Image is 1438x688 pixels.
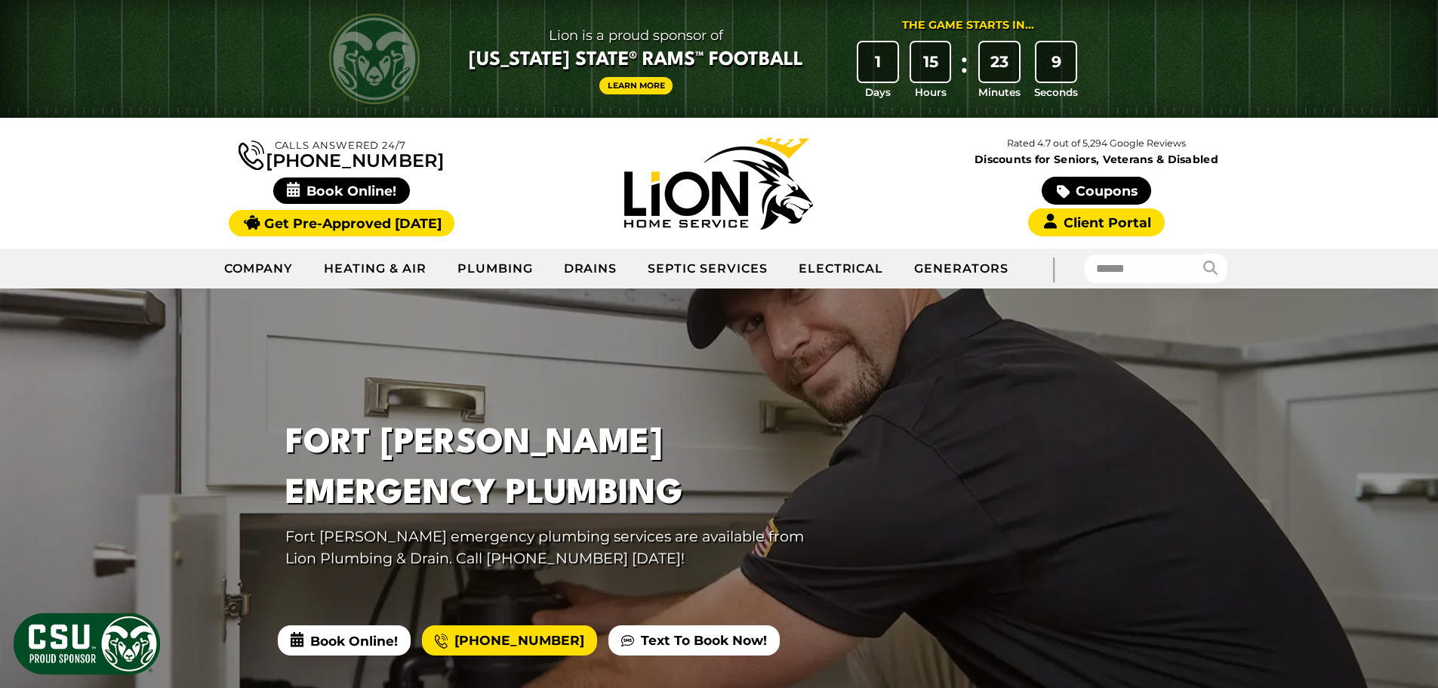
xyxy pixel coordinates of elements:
[1036,42,1076,82] div: 9
[1024,248,1084,288] div: |
[422,625,597,656] a: [PHONE_NUMBER]
[278,625,411,656] span: Book Online!
[285,526,835,569] p: Fort [PERSON_NAME] emergency plumbing services are available from Lion Plumbing & Drain. Call [PH...
[608,625,780,656] a: Text To Book Now!
[902,17,1034,34] div: The Game Starts in...
[978,85,1021,100] span: Minutes
[980,42,1019,82] div: 23
[309,250,442,288] a: Heating & Air
[784,250,900,288] a: Electrical
[633,250,783,288] a: Septic Services
[469,23,803,48] span: Lion is a proud sponsor of
[911,42,950,82] div: 15
[209,250,309,288] a: Company
[273,177,410,204] span: Book Online!
[865,85,891,100] span: Days
[442,250,549,288] a: Plumbing
[599,77,673,94] a: Learn More
[549,250,633,288] a: Drains
[899,250,1024,288] a: Generators
[11,611,162,677] img: CSU Sponsor Badge
[285,418,835,520] h1: Fort [PERSON_NAME] Emergency Plumbing
[1034,85,1078,100] span: Seconds
[239,137,444,170] a: [PHONE_NUMBER]
[907,135,1285,152] p: Rated 4.7 out of 5,294 Google Reviews
[915,85,947,100] span: Hours
[956,42,971,100] div: :
[1042,177,1150,205] a: Coupons
[229,210,454,236] a: Get Pre-Approved [DATE]
[624,137,813,230] img: Lion Home Service
[858,42,898,82] div: 1
[911,154,1282,165] span: Discounts for Seniors, Veterans & Disabled
[1028,208,1164,236] a: Client Portal
[329,14,420,104] img: CSU Rams logo
[469,48,803,73] span: [US_STATE] State® Rams™ Football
